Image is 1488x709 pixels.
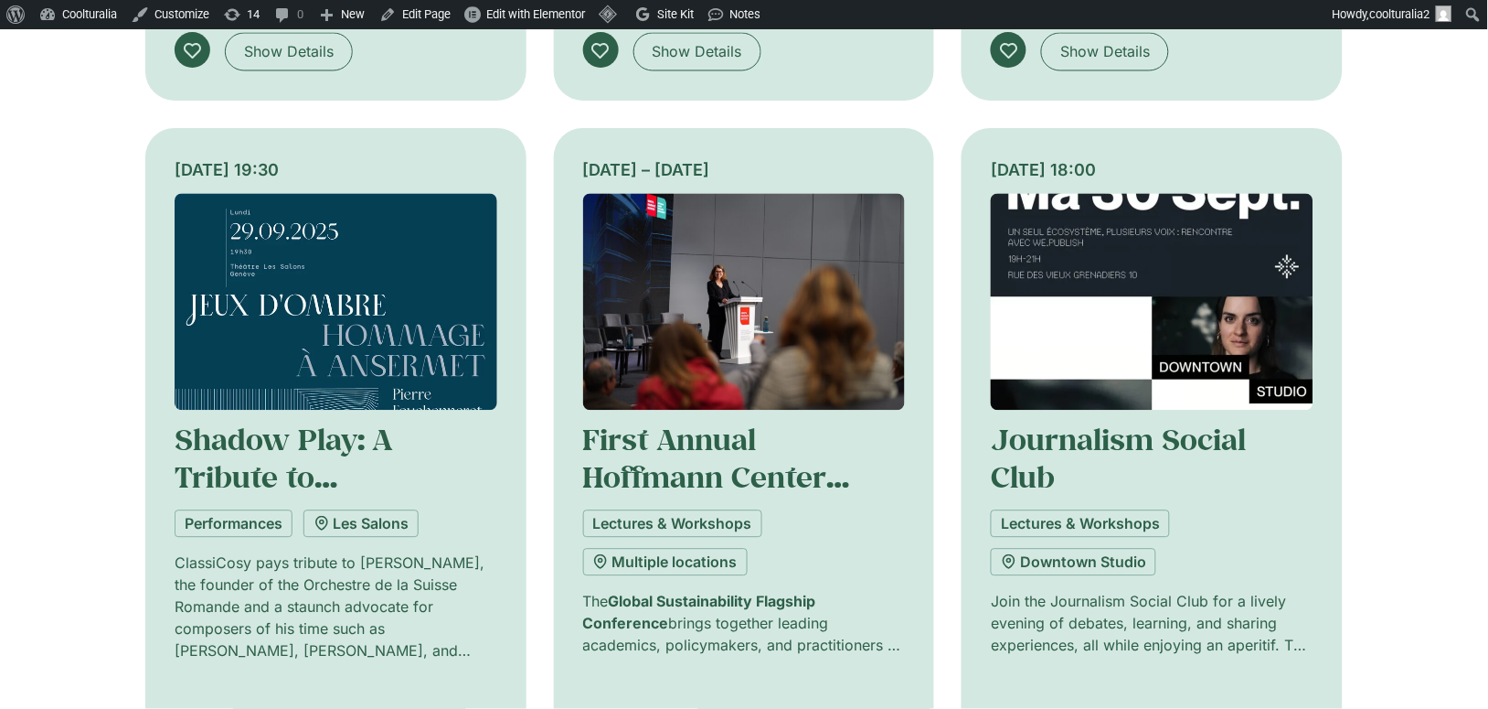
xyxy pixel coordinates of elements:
p: The brings together leading academics, policymakers, and practitioners to explore urgent question... [583,590,906,656]
div: [DATE] 19:30 [175,157,497,182]
a: Les Salons [303,510,419,537]
a: Lectures & Workshops [583,510,762,537]
strong: Global Sustainability Flagship Conference [583,592,816,632]
a: Shadow Play: A Tribute to [PERSON_NAME] [175,420,406,532]
a: Show Details [1041,32,1169,70]
img: Coolturalia - Jeux d’ombre : Hommage à Ernest Ansermet [175,193,497,410]
span: coolturalia2 [1370,7,1430,21]
p: Join the Journalism Social Club for a lively evening of debates, learning, and sharing experience... [991,590,1313,656]
p: ClassiCosy pays tribute to [PERSON_NAME], the founder of the Orchestre de la Suisse Romande and a... [175,552,497,661]
a: First Annual Hoffmann Center Conference [583,420,850,532]
span: Show Details [1060,40,1150,62]
a: Journalism Social Club [991,420,1246,495]
img: Coolturalia - Journalisme Social Club [991,193,1313,410]
span: Site Kit [657,7,694,21]
a: Show Details [633,32,761,70]
a: Show Details [225,32,353,70]
span: Edit with Elementor [486,7,585,21]
span: Show Details [653,40,742,62]
a: Downtown Studio [991,548,1156,575]
a: Performances [175,510,292,537]
span: Show Details [244,40,334,62]
div: [DATE] 18:00 [991,157,1313,182]
a: Lectures & Workshops [991,510,1170,537]
div: [DATE] – [DATE] [583,157,906,182]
